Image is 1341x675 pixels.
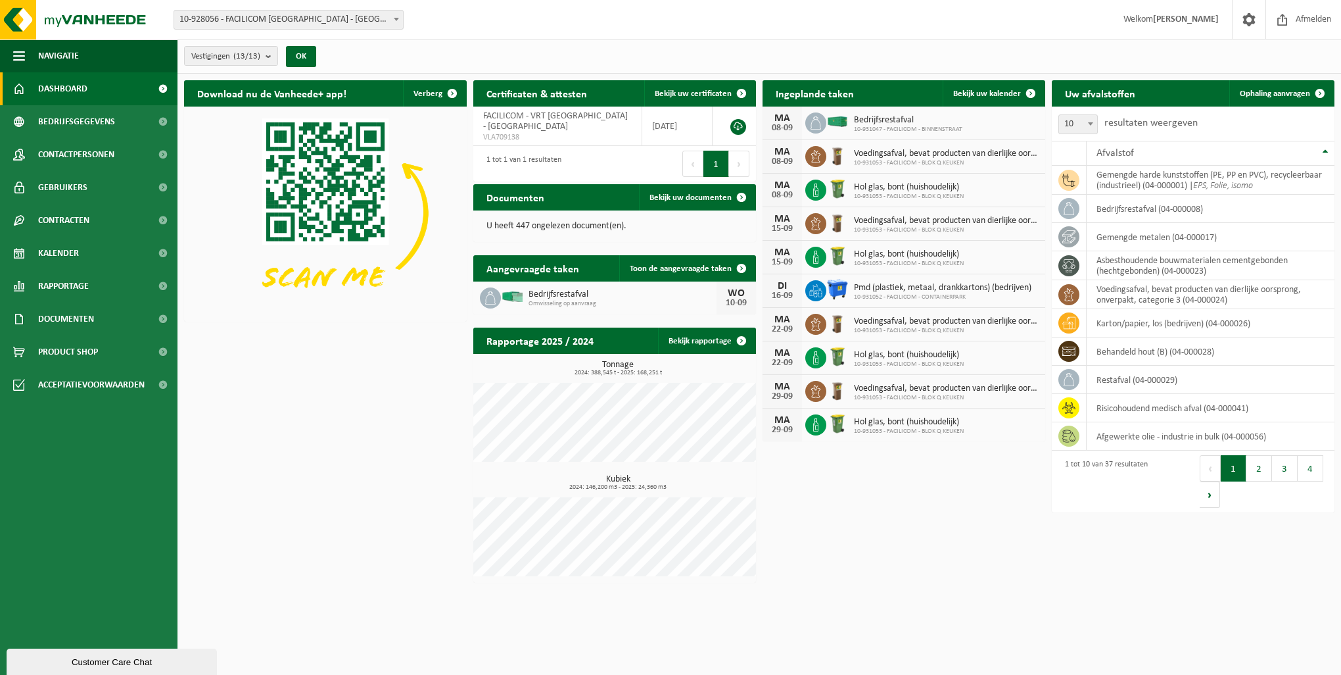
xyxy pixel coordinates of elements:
[769,147,795,157] div: MA
[682,151,703,177] button: Previous
[1272,455,1298,482] button: 3
[723,288,749,299] div: WO
[769,325,795,334] div: 22-09
[953,89,1021,98] span: Bekijk uw kalender
[826,413,849,435] img: WB-0240-HPE-GN-50
[854,126,962,134] span: 10-931047 - FACILICOM - BINNENSTRAAT
[38,204,89,237] span: Contracten
[854,394,1039,402] span: 10-931053 - FACILICOM - BLOK Q KEUKEN
[854,350,964,361] span: Hol glas, bont (huishoudelijk)
[38,237,79,270] span: Kalender
[38,171,87,204] span: Gebruikers
[854,149,1039,159] span: Voedingsafval, bevat producten van dierlijke oorsprong, onverpakt, categorie 3
[769,191,795,200] div: 08-09
[480,370,756,376] span: 2024: 388,545 t - 2025: 168,251 t
[1229,80,1333,107] a: Ophaling aanvragen
[854,384,1039,394] span: Voedingsafval, bevat producten van dierlijke oorsprong, onverpakt, categorie 3
[655,89,732,98] span: Bekijk uw certificaten
[769,426,795,435] div: 29-09
[769,247,795,258] div: MA
[854,428,964,436] span: 10-931053 - FACILICOM - BLOK Q KEUKEN
[769,382,795,392] div: MA
[184,46,278,66] button: Vestigingen(13/13)
[38,336,98,368] span: Product Shop
[1298,455,1323,482] button: 4
[480,484,756,491] span: 2024: 146,200 m3 - 2025: 24,360 m3
[854,226,1039,234] span: 10-931053 - FACILICOM - BLOK Q KEUKEN
[1087,309,1334,337] td: karton/papier, los (bedrijven) (04-000026)
[769,157,795,166] div: 08-09
[639,184,755,211] a: Bekijk uw documenten
[649,193,732,202] span: Bekijk uw documenten
[38,303,94,336] span: Documenten
[1087,223,1334,251] td: gemengde metalen (04-000017)
[769,291,795,301] div: 16-09
[1104,118,1198,128] label: resultaten weergeven
[826,245,849,267] img: WB-0240-HPE-GN-50
[473,328,607,353] h2: Rapportage 2025 / 2024
[1058,114,1098,134] span: 10
[1221,455,1246,482] button: 1
[38,105,115,138] span: Bedrijfsgegevens
[826,278,849,301] img: WB-1100-HPE-BE-01
[480,475,756,491] h3: Kubiek
[191,47,260,66] span: Vestigingen
[1240,89,1310,98] span: Ophaling aanvragen
[38,270,89,303] span: Rapportage
[854,327,1039,335] span: 10-931053 - FACILICOM - BLOK Q KEUKEN
[644,80,755,107] a: Bekijk uw certificaten
[7,646,220,675] iframe: chat widget
[723,299,749,308] div: 10-09
[658,328,755,354] a: Bekijk rapportage
[184,107,467,319] img: Download de VHEPlus App
[769,214,795,224] div: MA
[403,80,465,107] button: Verberg
[1087,337,1334,366] td: behandeld hout (B) (04-000028)
[769,359,795,368] div: 22-09
[1087,166,1334,195] td: gemengde harde kunststoffen (PE, PP en PVC), recycleerbaar (industrieel) (04-000001) |
[483,111,628,132] span: FACILICOM - VRT [GEOGRAPHIC_DATA] - [GEOGRAPHIC_DATA]
[1200,455,1221,482] button: Previous
[642,107,713,146] td: [DATE]
[529,300,717,308] span: Omwisseling op aanvraag
[854,361,964,368] span: 10-931053 - FACILICOM - BLOK Q KEUKEN
[769,224,795,234] div: 15-09
[1052,80,1148,106] h2: Uw afvalstoffen
[763,80,867,106] h2: Ingeplande taken
[854,193,964,201] span: 10-931053 - FACILICOM - BLOK Q KEUKEN
[1059,115,1097,134] span: 10
[826,379,849,401] img: WB-0140-HPE-BN-01
[769,281,795,291] div: DI
[38,368,145,401] span: Acceptatievoorwaarden
[854,159,1039,167] span: 10-931053 - FACILICOM - BLOK Q KEUKEN
[729,151,749,177] button: Next
[174,10,404,30] span: 10-928056 - FACILICOM NV - ANTWERPEN
[769,258,795,267] div: 15-09
[769,180,795,191] div: MA
[826,345,849,368] img: WB-0240-HPE-GN-50
[38,72,87,105] span: Dashboard
[286,46,316,67] button: OK
[413,89,442,98] span: Verberg
[473,184,557,210] h2: Documenten
[769,415,795,426] div: MA
[38,138,114,171] span: Contactpersonen
[854,283,1031,293] span: Pmd (plastiek, metaal, drankkartons) (bedrijven)
[769,113,795,124] div: MA
[854,260,964,268] span: 10-931053 - FACILICOM - BLOK Q KEUKEN
[483,132,632,143] span: VLA709138
[473,80,600,106] h2: Certificaten & attesten
[854,249,964,260] span: Hol glas, bont (huishoudelijk)
[184,80,360,106] h2: Download nu de Vanheede+ app!
[703,151,729,177] button: 1
[769,314,795,325] div: MA
[769,124,795,133] div: 08-09
[1087,280,1334,309] td: voedingsafval, bevat producten van dierlijke oorsprong, onverpakt, categorie 3 (04-000024)
[1058,454,1148,509] div: 1 tot 10 van 37 resultaten
[854,216,1039,226] span: Voedingsafval, bevat producten van dierlijke oorsprong, onverpakt, categorie 3
[1087,195,1334,223] td: bedrijfsrestafval (04-000008)
[1087,422,1334,451] td: afgewerkte olie - industrie in bulk (04-000056)
[233,52,260,61] count: (13/13)
[769,392,795,401] div: 29-09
